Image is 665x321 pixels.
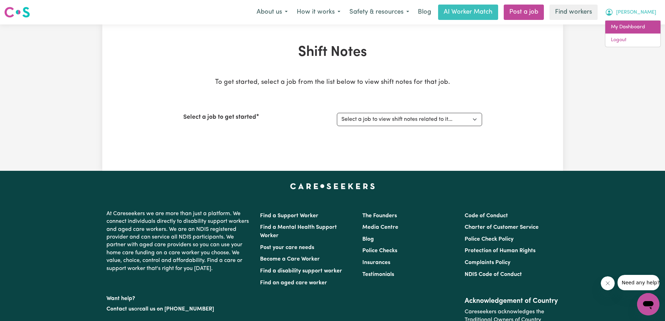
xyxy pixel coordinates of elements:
[260,268,342,274] a: Find a disability support worker
[465,297,559,305] h2: Acknowledgement of Country
[345,5,414,20] button: Safety & resources
[260,280,327,286] a: Find an aged care worker
[4,6,30,19] img: Careseekers logo
[600,5,661,20] button: My Account
[183,113,256,122] label: Select a job to get started
[504,5,544,20] a: Post a job
[362,236,374,242] a: Blog
[106,292,252,302] p: Want help?
[465,260,510,265] a: Complaints Policy
[362,225,398,230] a: Media Centre
[106,306,134,312] a: Contact us
[465,272,522,277] a: NDIS Code of Conduct
[465,225,539,230] a: Charter of Customer Service
[605,20,661,47] div: My Account
[183,78,482,88] p: To get started, select a job from the list below to view shift notes for that job.
[106,302,252,316] p: or
[4,4,30,20] a: Careseekers logo
[637,293,659,315] iframe: Button to launch messaging window
[616,9,656,16] span: [PERSON_NAME]
[260,245,314,250] a: Post your care needs
[252,5,292,20] button: About us
[414,5,435,20] a: Blog
[260,256,320,262] a: Become a Care Worker
[605,21,660,34] a: My Dashboard
[292,5,345,20] button: How it works
[362,260,390,265] a: Insurances
[260,213,318,219] a: Find a Support Worker
[465,236,513,242] a: Police Check Policy
[362,248,397,254] a: Police Checks
[465,213,508,219] a: Code of Conduct
[465,248,535,254] a: Protection of Human Rights
[601,276,615,290] iframe: Close message
[362,272,394,277] a: Testimonials
[362,213,397,219] a: The Founders
[106,207,252,275] p: At Careseekers we are more than just a platform. We connect individuals directly to disability su...
[183,44,482,61] h1: Shift Notes
[618,275,659,290] iframe: Message from company
[549,5,598,20] a: Find workers
[290,183,375,189] a: Careseekers home page
[438,5,498,20] a: AI Worker Match
[605,34,660,47] a: Logout
[139,306,214,312] a: call us on [PHONE_NUMBER]
[4,5,42,10] span: Need any help?
[260,225,337,239] a: Find a Mental Health Support Worker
